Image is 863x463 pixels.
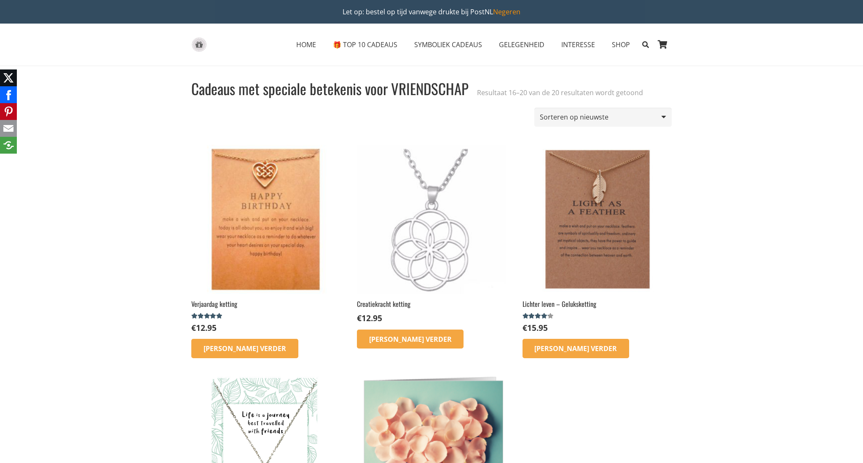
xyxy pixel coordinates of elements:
[191,299,340,309] h2: Verjaardag ketting
[191,145,340,333] a: Verjaardag kettingGewaardeerd 5.00 uit 5 €12.95
[191,322,196,333] span: €
[357,299,506,309] h2: Creatiekracht ketting
[191,79,469,98] h1: Cadeaus met speciale betekenis voor VRIENDSCHAP
[191,313,224,319] span: Gewaardeerd uit 5
[333,40,397,49] span: 🎁 TOP 10 CADEAUS
[523,299,672,309] h2: Lichter leven – Geluksketting
[406,34,490,55] a: SYMBOLIEK CADEAUSSYMBOLIEK CADEAUS Menu
[357,145,506,324] a: Creatiekracht ketting €12.95
[612,40,630,49] span: SHOP
[324,34,406,55] a: 🎁 TOP 10 CADEAUS🎁 TOP 10 CADEAUS Menu
[603,34,638,55] a: SHOPSHOP Menu
[191,322,217,333] bdi: 12.95
[357,312,362,324] span: €
[561,40,595,49] span: INTERESSE
[523,313,548,319] span: Gewaardeerd uit 5
[191,145,340,294] img: Verjaardag ketting
[534,108,672,127] select: Winkelbestelling
[653,24,672,66] a: Winkelwagen
[523,339,630,358] a: Lees meer over “Lichter leven - Geluksketting”
[191,313,224,319] div: Gewaardeerd 5.00 uit 5
[490,34,553,55] a: GELEGENHEIDGELEGENHEID Menu
[296,40,316,49] span: HOME
[523,322,548,333] bdi: 15.95
[477,88,643,98] p: Resultaat 16–20 van de 20 resultaten wordt getoond
[499,40,544,49] span: GELEGENHEID
[288,34,324,55] a: HOMEHOME Menu
[191,37,207,52] a: gift-box-icon-grey-inspirerendwinkelen
[553,34,603,55] a: INTERESSEINTERESSE Menu
[191,339,298,358] a: Lees meer over “Verjaardag ketting”
[523,322,527,333] span: €
[493,7,520,16] a: Negeren
[638,34,653,55] a: Zoeken
[523,145,672,294] img: Veer ketting voor vrijheid bestellen op inspirerendwinkelen.nl
[357,145,506,294] img: Seed of Life ketting voor bescherming - symbolisch cadeautje!
[523,145,672,333] a: Lichter leven – GelukskettingGewaardeerd 4.00 uit 5 €15.95
[523,313,555,319] div: Gewaardeerd 4.00 uit 5
[357,312,382,324] bdi: 12.95
[414,40,482,49] span: SYMBOLIEK CADEAUS
[357,330,464,349] a: Lees meer over “Creatiekracht ketting”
